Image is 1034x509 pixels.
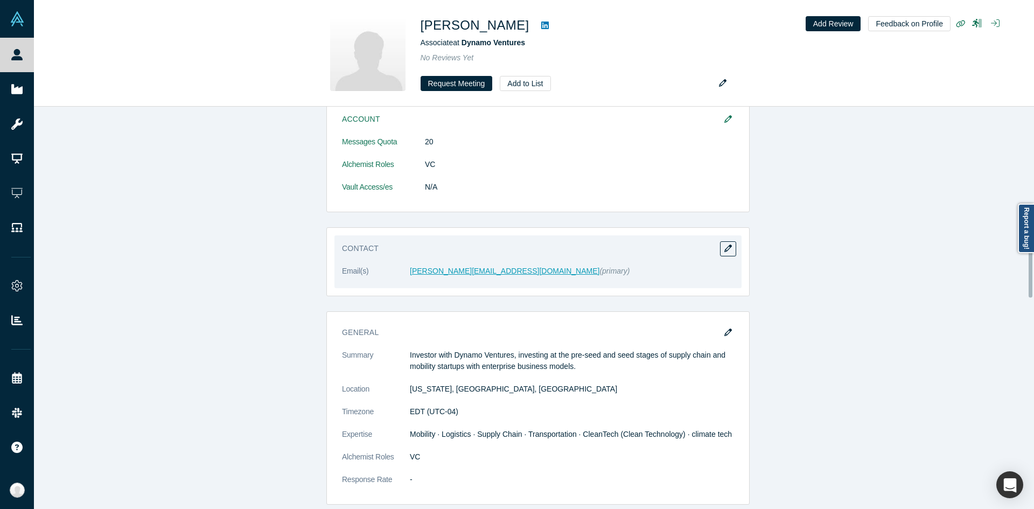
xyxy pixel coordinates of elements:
[500,76,550,91] button: Add to List
[425,136,734,148] dd: 20
[342,384,410,406] dt: Location
[342,474,410,497] dt: Response Rate
[342,114,719,125] h3: Account
[1018,204,1034,253] a: Report a bug!
[342,406,410,429] dt: Timezone
[410,350,734,372] p: Investor with Dynamo Ventures, investing at the pre-seed and seed stages of supply chain and mobi...
[421,38,526,47] span: Associate at
[410,430,732,438] span: Mobility · Logistics · Supply Chain · Transportation · CleanTech (Clean Technology) · climate tech
[425,182,734,193] dd: N/A
[342,266,410,288] dt: Email(s)
[410,451,734,463] dd: VC
[421,53,474,62] span: No Reviews Yet
[462,38,525,47] a: Dynamo Ventures
[342,182,425,204] dt: Vault Access/es
[410,474,734,485] dd: -
[425,159,734,170] dd: VC
[806,16,861,31] button: Add Review
[342,327,719,338] h3: General
[410,406,734,417] dd: EDT (UTC-04)
[342,451,410,474] dt: Alchemist Roles
[410,384,734,395] dd: [US_STATE], [GEOGRAPHIC_DATA], [GEOGRAPHIC_DATA]
[868,16,951,31] button: Feedback on Profile
[10,483,25,498] img: Anna Sanchez's Account
[599,267,630,275] span: (primary)
[421,76,493,91] button: Request Meeting
[10,11,25,26] img: Alchemist Vault Logo
[342,159,425,182] dt: Alchemist Roles
[342,429,410,451] dt: Expertise
[342,350,410,384] dt: Summary
[330,16,406,91] img: Madelyn O'Farrell's Profile Image
[342,243,719,254] h3: Contact
[410,267,599,275] a: [PERSON_NAME][EMAIL_ADDRESS][DOMAIN_NAME]
[342,136,425,159] dt: Messages Quota
[421,16,529,35] h1: [PERSON_NAME]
